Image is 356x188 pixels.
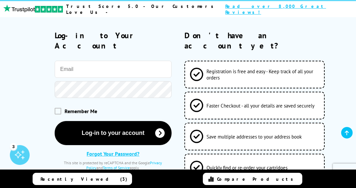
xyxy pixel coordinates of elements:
h2: Log-in to Your Account [55,30,172,51]
div: 3 [10,143,17,150]
button: Log-in to your account [55,121,172,145]
a: Privacy Policy [86,160,162,170]
span: Compare Products [217,176,297,182]
span: Save multiple addresses to your address book [206,134,302,140]
a: Trust Score 5.0 - Our Customers Love Us -Read over 8,000 Great Reviews! [66,3,339,15]
a: Terms of Service [103,165,130,170]
span: Remember Me [65,108,97,114]
span: Quickly find or re-order your cartridges [206,165,288,171]
input: Email [55,61,172,78]
a: Compare Products [203,173,302,185]
div: This site is protected by reCAPTCHA and the Google and apply. [55,160,172,170]
span: Faster Checkout - all your details are saved securely [206,103,315,109]
h2: Don't have an account yet? [184,30,340,51]
a: Recently Viewed (3) [33,173,132,185]
span: Recently Viewed (3) [41,176,127,182]
img: trustpilot rating [35,6,63,13]
span: Registration is free and easy - Keep track of all your orders [206,68,319,81]
a: Forgot Your Password? [87,150,139,157]
img: trustpilot rating [3,4,35,13]
span: Read over 8,000 Great Reviews! [225,3,339,15]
